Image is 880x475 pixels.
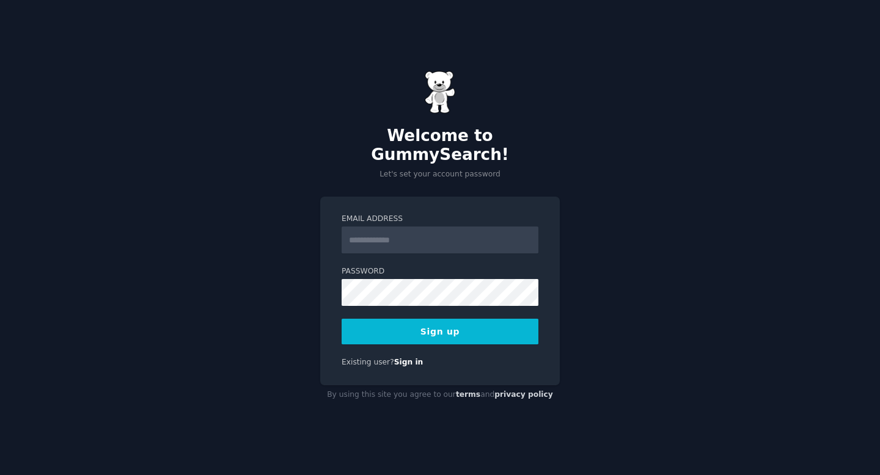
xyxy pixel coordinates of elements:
label: Email Address [342,214,538,225]
span: Existing user? [342,358,394,366]
a: privacy policy [494,390,553,399]
a: terms [456,390,480,399]
a: Sign in [394,358,424,366]
label: Password [342,266,538,277]
button: Sign up [342,319,538,344]
div: By using this site you agree to our and [320,385,560,405]
h2: Welcome to GummySearch! [320,126,560,165]
p: Let's set your account password [320,169,560,180]
img: Gummy Bear [425,71,455,114]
